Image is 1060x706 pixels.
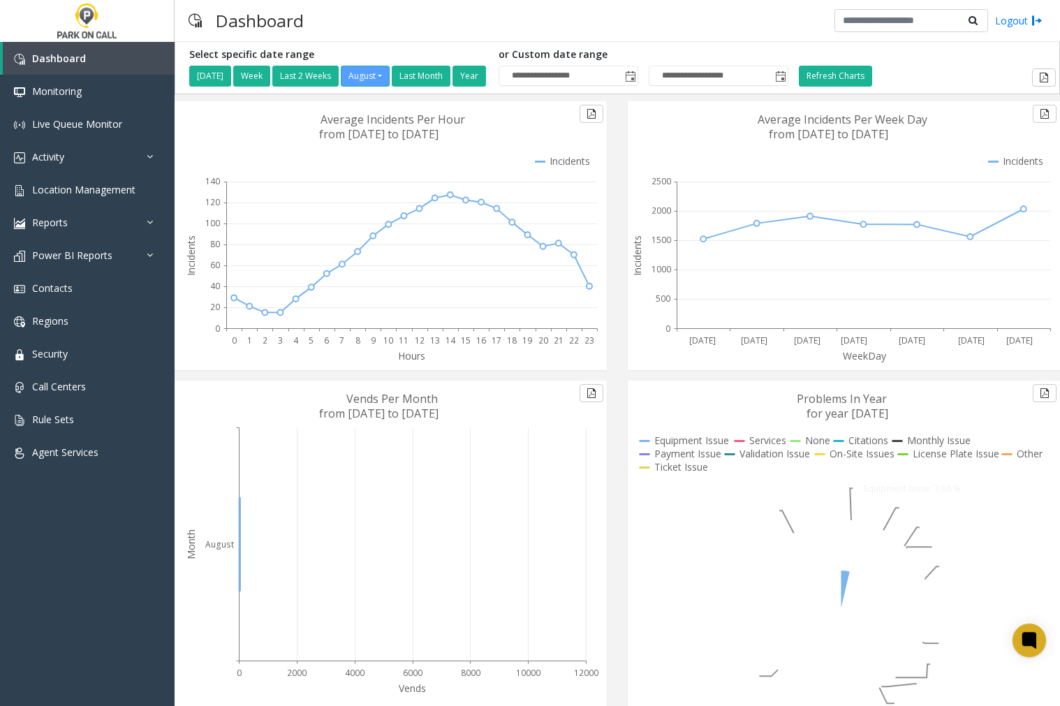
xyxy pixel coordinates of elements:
span: Rule Sets [32,413,74,426]
text: 4 [293,334,299,346]
img: 'icon' [14,185,25,196]
text: 0 [232,334,237,346]
button: Week [233,66,270,87]
text: 15 [461,334,471,346]
span: Activity [32,150,64,163]
text: Other [1017,447,1043,460]
text: 80 [210,238,220,250]
button: Export to pdf [580,384,603,402]
button: Refresh Charts [799,66,872,87]
span: Toggle popup [622,66,638,86]
text: Validation Issue [739,447,810,460]
text: 100 [205,217,220,229]
img: 'icon' [14,218,25,229]
button: Year [452,66,486,87]
text: 21 [554,334,564,346]
button: Export to pdf [1032,68,1056,87]
text: Payment Issue [654,447,721,460]
img: 'icon' [14,382,25,393]
text: Incidents [1003,154,1043,168]
text: 2500 [652,175,671,187]
text: 10000 [516,667,540,679]
text: 0 [215,323,220,334]
span: Monitoring [32,84,82,98]
span: Dashboard [32,52,86,65]
img: 'icon' [14,251,25,262]
text: [DATE] [899,334,925,346]
text: 5 [309,334,314,346]
text: 19 [522,334,532,346]
img: 'icon' [14,448,25,459]
text: 22 [569,334,579,346]
img: logout [1031,13,1043,28]
text: 16 [476,334,486,346]
img: 'icon' [14,87,25,98]
h3: Dashboard [209,3,311,38]
text: Equipment Issue: 3.66 % [864,483,961,494]
text: On-Site Issues [830,447,895,460]
img: 'icon' [14,415,25,426]
text: 1 [247,334,252,346]
a: Dashboard [3,42,175,75]
text: Services [749,434,786,447]
button: Export to pdf [1033,384,1057,402]
text: Vends Per Month [346,391,438,406]
text: [DATE] [689,334,716,346]
text: Equipment Issue [654,434,729,447]
text: 6 [324,334,329,346]
span: Contacts [32,281,73,295]
text: 4000 [345,667,365,679]
text: [DATE] [794,334,820,346]
text: 40 [210,280,220,292]
button: August [341,66,390,87]
text: 0 [665,323,670,334]
h5: Select specific date range [189,49,488,61]
text: from [DATE] to [DATE] [319,126,439,142]
img: 'icon' [14,316,25,328]
span: Agent Services [32,446,98,459]
text: Problems In Year [797,391,887,406]
text: [DATE] [958,334,985,346]
text: WeekDay [843,349,887,362]
img: 'icon' [14,349,25,360]
text: 23 [584,334,594,346]
span: Live Queue Monitor [32,117,122,131]
text: 9 [371,334,376,346]
text: August [205,538,234,550]
text: for year [DATE] [807,406,888,421]
text: 17 [492,334,501,346]
button: Export to pdf [1033,105,1057,123]
text: Hours [398,349,425,362]
text: 1000 [652,263,671,275]
text: 2000 [287,667,307,679]
text: 2000 [652,205,671,216]
text: None [805,434,830,447]
text: 60 [210,259,220,271]
text: Month [184,529,198,559]
text: Citations [848,434,888,447]
text: 6000 [403,667,422,679]
img: 'icon' [14,284,25,295]
text: 12000 [574,667,598,679]
text: 14 [446,334,456,346]
text: 8 [355,334,360,346]
text: 13 [430,334,440,346]
text: from [DATE] to [DATE] [769,126,888,142]
span: Power BI Reports [32,249,112,262]
text: [DATE] [1006,334,1033,346]
text: 120 [205,196,220,208]
text: 20 [538,334,548,346]
text: Monthly Issue [907,434,971,447]
text: Average Incidents Per Hour [321,112,465,127]
text: Vends [399,682,426,695]
text: 140 [205,175,220,187]
button: [DATE] [189,66,231,87]
text: 12 [415,334,425,346]
text: 18 [507,334,517,346]
text: Ticket Issue [654,460,708,473]
img: 'icon' [14,54,25,65]
text: License Plate Issue [913,447,999,460]
text: Average Incidents Per Week Day [758,112,927,127]
span: Call Centers [32,380,86,393]
text: 11 [399,334,408,346]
